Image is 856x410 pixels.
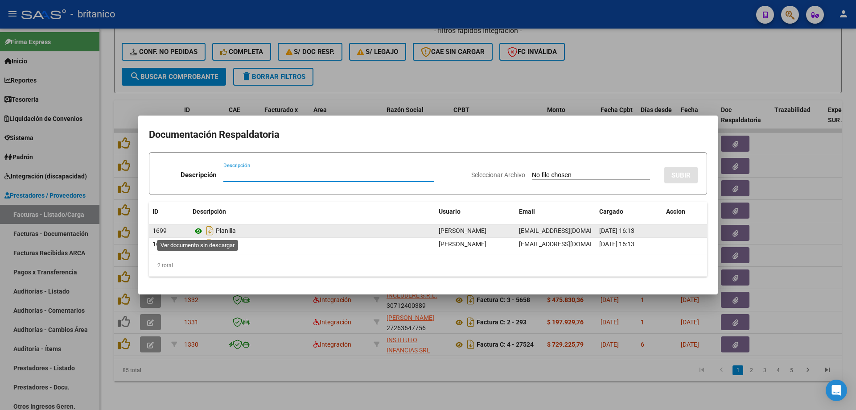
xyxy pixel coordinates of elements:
datatable-header-cell: Usuario [435,202,515,221]
datatable-header-cell: Descripción [189,202,435,221]
div: Open Intercom Messenger [826,380,847,401]
datatable-header-cell: Accion [663,202,707,221]
span: [PERSON_NAME] [439,240,486,248]
datatable-header-cell: Email [515,202,596,221]
span: Descripción [193,208,226,215]
span: [DATE] 16:13 [599,227,634,234]
span: [EMAIL_ADDRESS][DOMAIN_NAME] [519,240,618,248]
span: 1699 [152,227,167,234]
span: Usuario [439,208,461,215]
span: [EMAIL_ADDRESS][DOMAIN_NAME] [519,227,618,234]
span: [DATE] 16:13 [599,240,634,248]
div: Planilla [193,224,432,238]
datatable-header-cell: Cargado [596,202,663,221]
div: Factura [193,237,432,251]
span: SUBIR [671,171,691,179]
span: [PERSON_NAME] [439,227,486,234]
span: ID [152,208,158,215]
datatable-header-cell: ID [149,202,189,221]
div: 2 total [149,254,707,277]
button: SUBIR [664,167,698,183]
span: 1698 [152,240,167,248]
span: Seleccionar Archivo [471,171,525,178]
i: Descargar documento [204,237,216,251]
span: Accion [666,208,685,215]
p: Descripción [181,170,216,180]
i: Descargar documento [204,224,216,238]
span: Email [519,208,535,215]
h2: Documentación Respaldatoria [149,126,707,143]
span: Cargado [599,208,623,215]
